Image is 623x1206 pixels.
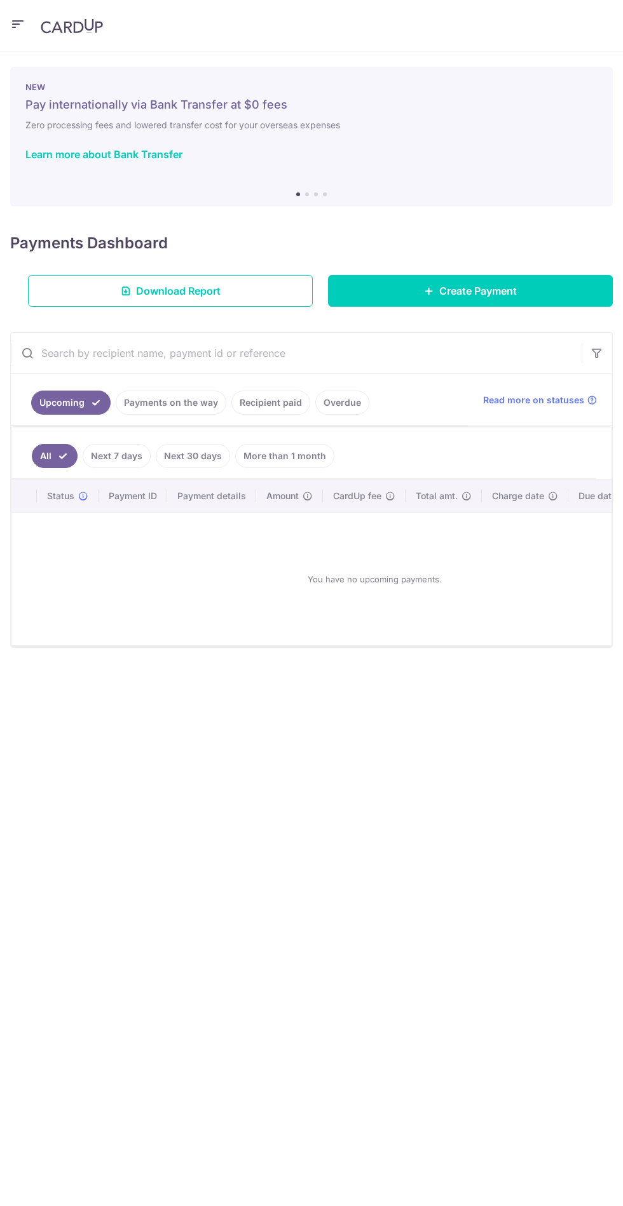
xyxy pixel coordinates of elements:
a: Next 7 days [83,444,151,468]
h5: Pay internationally via Bank Transfer at $0 fees [25,97,598,112]
a: More than 1 month [235,444,334,468]
a: Read more on statuses [483,394,597,406]
a: Next 30 days [156,444,230,468]
a: Payments on the way [116,391,226,415]
span: Charge date [492,490,544,502]
a: Download Report [28,275,313,307]
span: Download Report [136,283,221,298]
a: Overdue [315,391,369,415]
span: Status [47,490,74,502]
h4: Payments Dashboard [10,232,168,255]
span: Create Payment [439,283,517,298]
span: Due date [578,490,617,502]
a: Create Payment [328,275,613,307]
th: Payment details [167,479,256,513]
span: Read more on statuses [483,394,584,406]
span: Amount [266,490,299,502]
input: Search by recipient name, payment id or reference [11,333,582,373]
img: CardUp [41,18,103,34]
a: Recipient paid [231,391,310,415]
th: Payment ID [99,479,167,513]
p: NEW [25,82,598,92]
a: Learn more about Bank Transfer [25,148,182,161]
a: Upcoming [31,391,111,415]
span: CardUp fee [333,490,381,502]
a: All [32,444,78,468]
span: Total amt. [416,490,458,502]
h6: Zero processing fees and lowered transfer cost for your overseas expenses [25,117,598,133]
